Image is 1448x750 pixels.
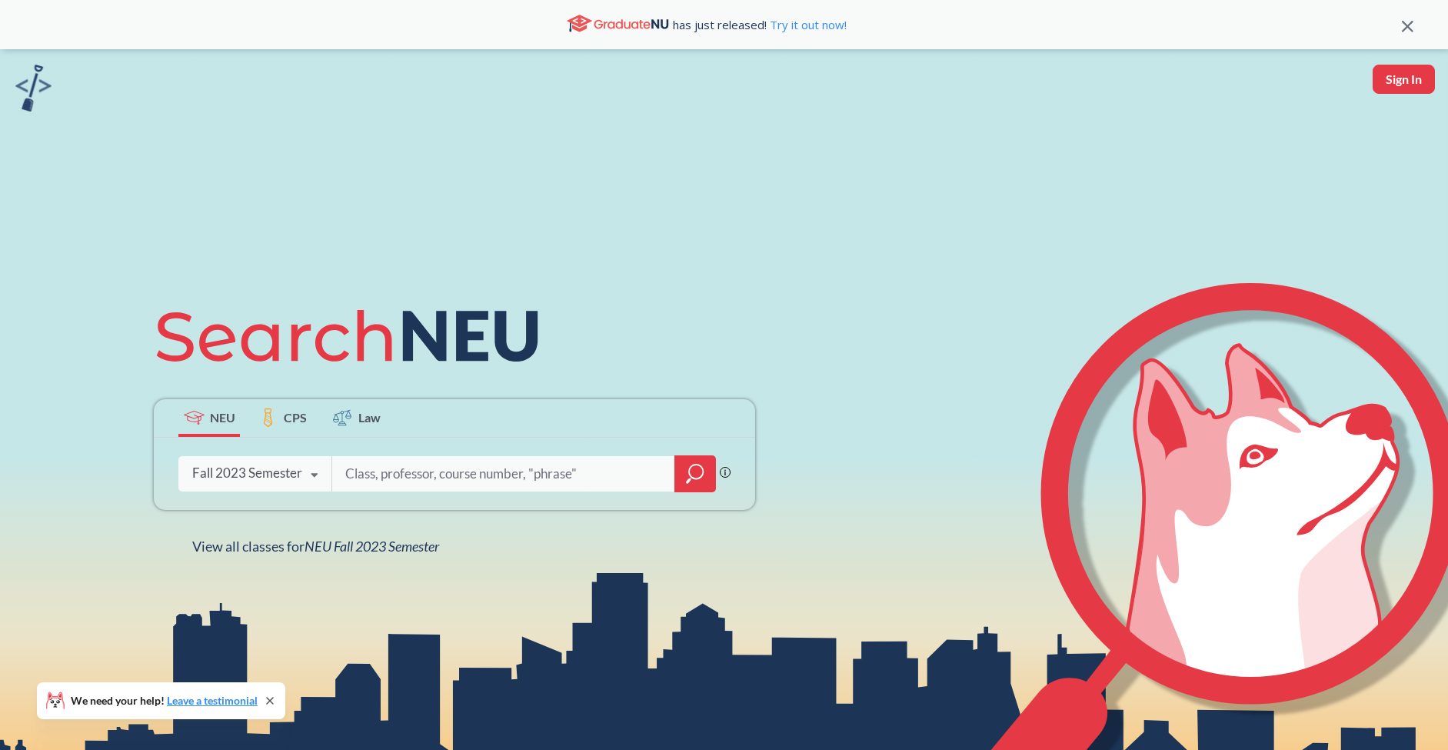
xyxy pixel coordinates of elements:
[15,65,52,112] img: sandbox logo
[15,65,52,116] a: sandbox logo
[71,695,258,706] span: We need your help!
[192,465,302,482] div: Fall 2023 Semester
[192,538,439,555] span: View all classes for
[210,408,235,426] span: NEU
[358,408,381,426] span: Law
[344,458,664,490] input: Class, professor, course number, "phrase"
[167,694,258,707] a: Leave a testimonial
[1373,65,1435,94] button: Sign In
[284,408,307,426] span: CPS
[767,17,847,32] a: Try it out now!
[686,463,704,485] svg: magnifying glass
[674,455,716,492] div: magnifying glass
[305,538,439,555] span: NEU Fall 2023 Semester
[673,16,847,33] span: has just released!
